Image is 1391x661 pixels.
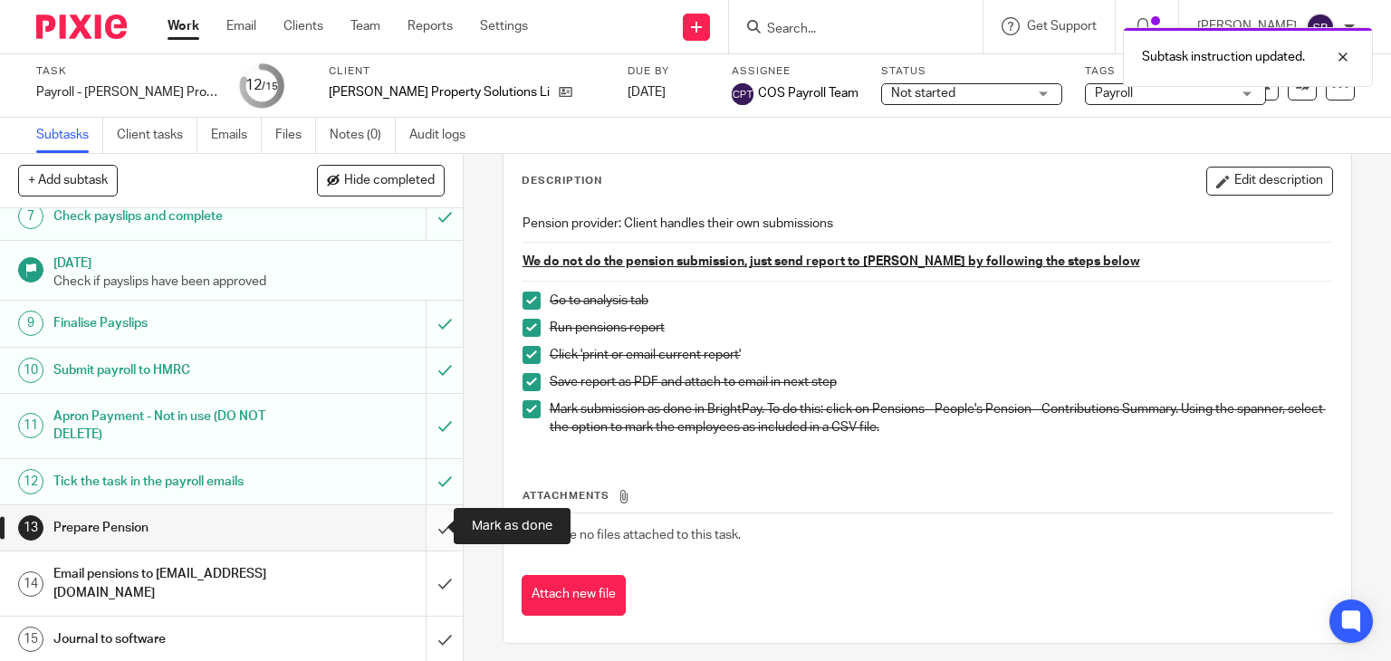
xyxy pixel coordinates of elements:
button: Edit description [1206,167,1333,196]
p: Subtask instruction updated. [1142,48,1305,66]
div: 14 [18,571,43,597]
a: Clients [283,17,323,35]
a: Client tasks [117,118,197,153]
span: Payroll [1095,87,1133,100]
h1: Finalise Payslips [53,310,290,337]
div: 11 [18,413,43,438]
a: Team [350,17,380,35]
h1: Apron Payment - Not in use (DO NOT DELETE) [53,403,290,449]
span: Attachments [523,491,609,501]
h1: Tick the task in the payroll emails [53,468,290,495]
a: Work [168,17,199,35]
p: Go to analysis tab [550,292,1333,310]
p: Mark submission as done in BrightPay. To do this: click on Pensions - People's Pension - Contribu... [550,400,1333,437]
a: Notes (0) [330,118,396,153]
div: 10 [18,358,43,383]
img: Pixie [36,14,127,39]
div: 7 [18,204,43,229]
div: 13 [18,515,43,541]
label: Client [329,64,605,79]
span: [DATE] [628,86,666,99]
p: Click 'print or email current report' [550,346,1333,364]
u: We do not do the pension submission, just send report to [PERSON_NAME] by following the steps below [523,255,1140,268]
a: Email [226,17,256,35]
div: Payroll - [PERSON_NAME] Property Solutions Ltd - BrightPay Cloud - Payday Last Working Day - [DATE] [36,83,217,101]
div: 12 [245,75,278,96]
span: Hide completed [344,174,435,188]
span: Not started [891,87,955,100]
span: COS Payroll Team [758,84,859,102]
img: svg%3E [1306,13,1335,42]
h1: Journal to software [53,626,290,653]
div: 9 [18,311,43,336]
h1: [DATE] [53,250,445,273]
p: Run pensions report [550,319,1333,337]
h1: Submit payroll to HMRC [53,357,290,384]
p: Description [522,174,602,188]
p: Pension provider: Client handles their own submissions [523,215,1333,233]
div: 12 [18,469,43,494]
a: Subtasks [36,118,103,153]
button: Hide completed [317,165,445,196]
h1: Email pensions to [EMAIL_ADDRESS][DOMAIN_NAME] [53,560,290,607]
a: Reports [408,17,453,35]
button: + Add subtask [18,165,118,196]
a: Audit logs [409,118,479,153]
a: Settings [480,17,528,35]
label: Due by [628,64,709,79]
button: Attach new file [522,575,626,616]
div: 15 [18,627,43,652]
div: Payroll - Euan Kellie Property Solutions Ltd - BrightPay Cloud - Payday Last Working Day - Septem... [36,83,217,101]
a: Files [275,118,316,153]
small: /15 [262,81,278,91]
label: Task [36,64,217,79]
h1: Check payslips and complete [53,203,290,230]
h1: Prepare Pension [53,514,290,541]
span: There are no files attached to this task. [523,529,741,541]
p: [PERSON_NAME] Property Solutions Limited [329,83,550,101]
p: Save report as PDF and attach to email in next step [550,373,1333,391]
p: Check if payslips have been approved [53,273,445,291]
img: svg%3E [732,83,753,105]
a: Emails [211,118,262,153]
